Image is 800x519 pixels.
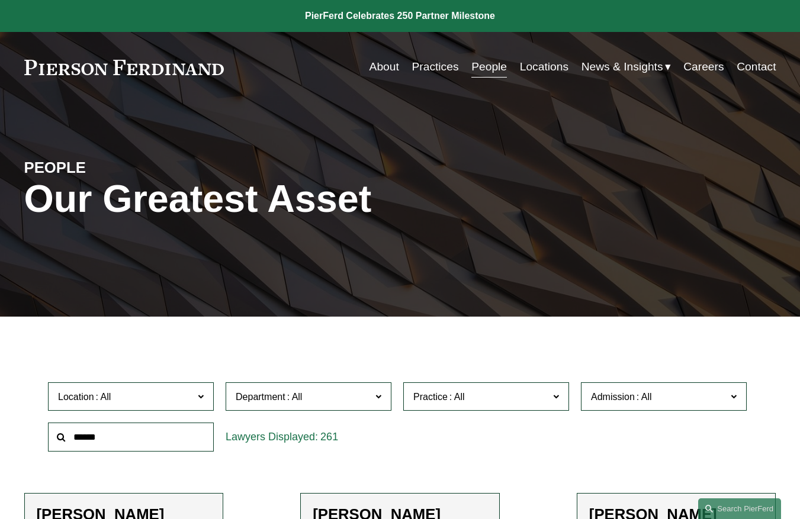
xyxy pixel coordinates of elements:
span: Location [58,392,94,402]
a: Search this site [698,498,781,519]
a: About [370,56,399,78]
span: Department [236,392,285,402]
span: News & Insights [581,57,663,78]
a: Careers [683,56,724,78]
h1: Our Greatest Asset [24,177,526,221]
a: Contact [737,56,776,78]
a: Locations [520,56,568,78]
a: Practices [412,56,458,78]
span: Practice [413,392,448,402]
span: Admission [591,392,635,402]
a: People [471,56,507,78]
span: 261 [320,431,338,443]
h4: PEOPLE [24,158,212,178]
a: folder dropdown [581,56,671,78]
